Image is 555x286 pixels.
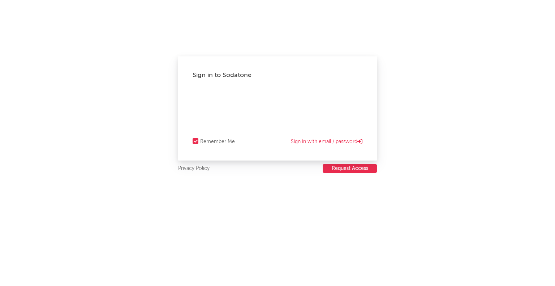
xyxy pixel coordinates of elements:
[200,137,235,146] div: Remember Me
[291,137,362,146] a: Sign in with email / password
[323,164,377,173] button: Request Access
[178,164,210,173] a: Privacy Policy
[193,71,362,80] div: Sign in to Sodatone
